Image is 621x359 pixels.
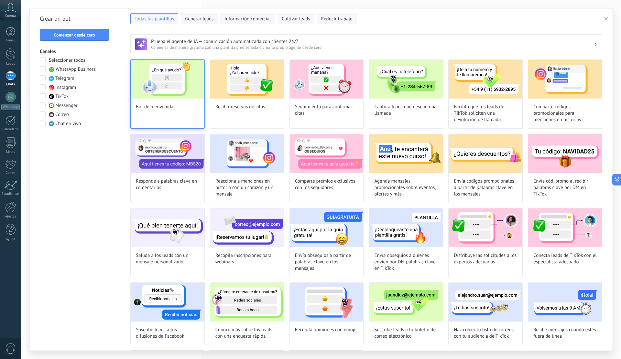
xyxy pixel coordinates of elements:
span: Captura leads que desean una llamada [374,104,438,117]
button: Generar leads [181,13,218,24]
img: Bot de bienvenida [131,60,204,99]
span: WhatsApp Business [56,66,96,73]
span: Conoce más sobre los leads con una encuesta rápida [215,327,279,340]
img: Suscribe leads a tu boletín de correo electrónico [369,283,443,322]
span: Conecta leads de TikTok con el especialista adecuado [533,252,597,265]
button: Comenzar desde cero [40,29,109,41]
span: Saluda a los leads con un mensaje personalizado [136,252,199,265]
span: Suscribe leads a tus difusiones de Facebook [136,327,199,340]
span: Distribuye las solicitudes a los expertos adecuados [454,252,517,265]
span: Responde a palabras clave en comentarios [136,178,199,191]
img: Saluda a los leads con un mensaje personalizado [131,208,204,247]
span: Comenzar desde cero [54,33,95,37]
img: Recopila inscripciones para webinars [210,208,284,247]
span: Comparte códigos promocionales para menciones en historias [533,104,597,123]
span: Reacciona a menciones en historia con un corazón y un mensaje [215,178,279,197]
span: Comienza de manera gratuita con una plantilla prediseñada o crea tu propio agente desde cero. [151,45,594,50]
img: Conecta leads de TikTok con el especialista adecuado [528,208,602,247]
span: Información comercial [224,16,271,22]
img: Haz crecer tu lista de correos con tu audiencia de TikTok [449,283,522,322]
span: Seleccionar todos [49,57,85,64]
img: Facilita que tus leads de TikTok soliciten una devolución de llamada [449,60,522,99]
span: Comparte premios exclusivos con los seguidores [295,178,358,191]
div: Panel [1,38,20,43]
img: Recopila opiniones con emojis [290,283,364,322]
span: Recibir reservas de citas [215,104,265,110]
div: WhatsApp [1,104,20,110]
div: Chats [1,82,20,87]
span: Messenger [55,102,78,109]
img: Captura leads que desean una llamada [369,60,443,99]
img: Seguimiento para confirmar citas [290,60,364,99]
h3: Canales [40,48,109,55]
button: Reducir trabajo [317,13,357,24]
span: Recopila inscripciones para webinars [215,252,279,265]
span: Facilita que tus leads de TikTok soliciten una devolución de llamada [454,104,517,123]
img: Envía cód. promo al recibir palabras clave por DM en TikTok [528,134,602,173]
h2: Crear un bot [40,14,109,24]
span: Recopila opiniones con emojis [295,327,358,333]
img: Envía códigos promocionales a partir de palabras clave en los mensajes [449,134,522,173]
button: Todas las plantillas [130,13,178,24]
img: Suscribe leads a tus difusiones de Facebook [131,283,204,322]
img: Responde a palabras clave en comentarios [131,134,204,173]
span: Reducir trabajo [321,16,353,22]
span: Envía cód. promo al recibir palabras clave por DM en TikTok [533,178,597,197]
div: Listas [1,150,20,154]
img: Envía obsequios a quienes envíen por DM palabras clave en TikTok [369,208,443,247]
img: Comparte premios exclusivos con los seguidores [290,134,364,173]
div: Leads [1,62,20,66]
span: Cuenta [5,14,16,18]
img: Agenda mensajes promocionales sobre eventos, ofertas y más [369,134,443,173]
span: Instagram [55,84,76,91]
div: Correo [1,171,20,175]
img: Recibe mensajes cuando estés fuera de línea [528,283,602,322]
span: Correo [55,111,69,118]
img: Comparte códigos promocionales para menciones en historias [528,60,602,99]
div: Ajustes [1,215,20,219]
span: Haz crecer tu lista de correos con tu audiencia de TikTok [454,327,517,340]
span: Generar leads [185,16,213,22]
div: Ayuda [1,237,20,241]
img: Recibir reservas de citas [210,60,284,99]
h3: Prueba el agente de IA — comunicación automatizada con clientes 24/7 [151,38,594,45]
img: Conoce más sobre los leads con una encuesta rápida [210,283,284,322]
span: Seguimiento para confirmar citas [295,104,358,117]
img: Distribuye las solicitudes a los expertos adecuados [449,208,522,247]
span: Envía obsequios a quienes envíen por DM palabras clave en TikTok [374,252,438,272]
button: Cultivar leads [278,13,314,24]
span: Suscribe leads a tu boletín de correo electrónico [374,327,438,340]
span: Cultivar leads [282,16,310,22]
span: Agenda mensajes promocionales sobre eventos, ofertas y más [374,178,438,197]
button: Información comercial [220,13,275,24]
div: Estadísticas [1,192,20,196]
span: Recibe mensajes cuando estés fuera de línea [533,327,597,340]
span: TikTok [55,93,69,100]
span: Telegram [55,75,74,82]
span: Envía obsequios a partir de palabras clave en los mensajes [295,252,358,272]
div: Calendario [1,127,20,132]
span: Bot de bienvenida [136,104,173,110]
img: Reacciona a menciones en historia con un corazón y un mensaje [210,134,284,173]
img: Envía obsequios a partir de palabras clave en los mensajes [290,208,364,247]
span: Envía códigos promocionales a partir de palabras clave en los mensajes [454,178,517,197]
span: Todas las plantillas [135,16,174,22]
span: Chat en vivo [55,121,81,127]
